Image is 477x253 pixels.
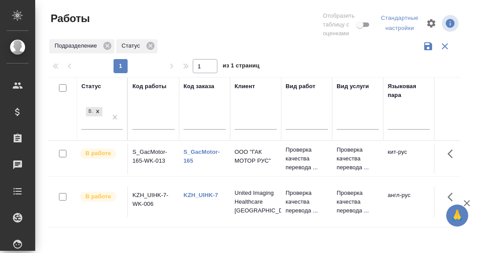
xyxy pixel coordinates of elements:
div: Статус [116,39,158,53]
button: Здесь прячутся важные кнопки [442,143,463,164]
p: Подразделение [55,41,100,50]
button: Сбросить фильтры [437,38,453,55]
span: Настроить таблицу [421,13,442,34]
button: Здесь прячутся важные кнопки [442,186,463,208]
span: Работы [48,11,90,26]
div: Вид работ [286,82,316,91]
p: Проверка качества перевода ... [286,189,328,215]
td: кит-рус [383,143,434,174]
div: split button [379,11,421,35]
button: Сохранить фильтры [420,38,437,55]
p: В работе [85,192,111,201]
p: Проверка качества перевода ... [337,145,379,172]
td: англ-рус [383,186,434,217]
p: В работе [85,149,111,158]
div: Клиент [235,82,255,91]
p: United Imaging Healthcare [GEOGRAPHIC_DATA] [235,189,277,215]
p: Проверка качества перевода ... [286,145,328,172]
p: ООО "ГАК МОТОР РУС" [235,148,277,165]
div: Подразделение [49,39,114,53]
div: Вид услуги [337,82,369,91]
span: 🙏 [450,206,465,225]
div: Статус [81,82,101,91]
td: S_GacMotor-165-WK-013 [128,143,179,174]
div: Языковая пара [388,82,430,100]
div: Код заказа [183,82,214,91]
div: В работе [85,106,103,117]
div: В работе [86,107,93,116]
p: Проверка качества перевода ... [337,189,379,215]
span: Посмотреть информацию [442,15,460,32]
span: Отобразить таблицу с оценками [323,11,355,38]
td: KZH_UIHK-7-WK-006 [128,186,179,217]
a: S_GacMotor-165 [183,149,220,164]
span: из 1 страниц [223,60,260,73]
p: Статус [121,41,143,50]
div: Исполнитель выполняет работу [79,191,123,203]
button: 🙏 [446,205,468,227]
a: KZH_UIHK-7 [183,192,218,198]
div: Код работы [132,82,166,91]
